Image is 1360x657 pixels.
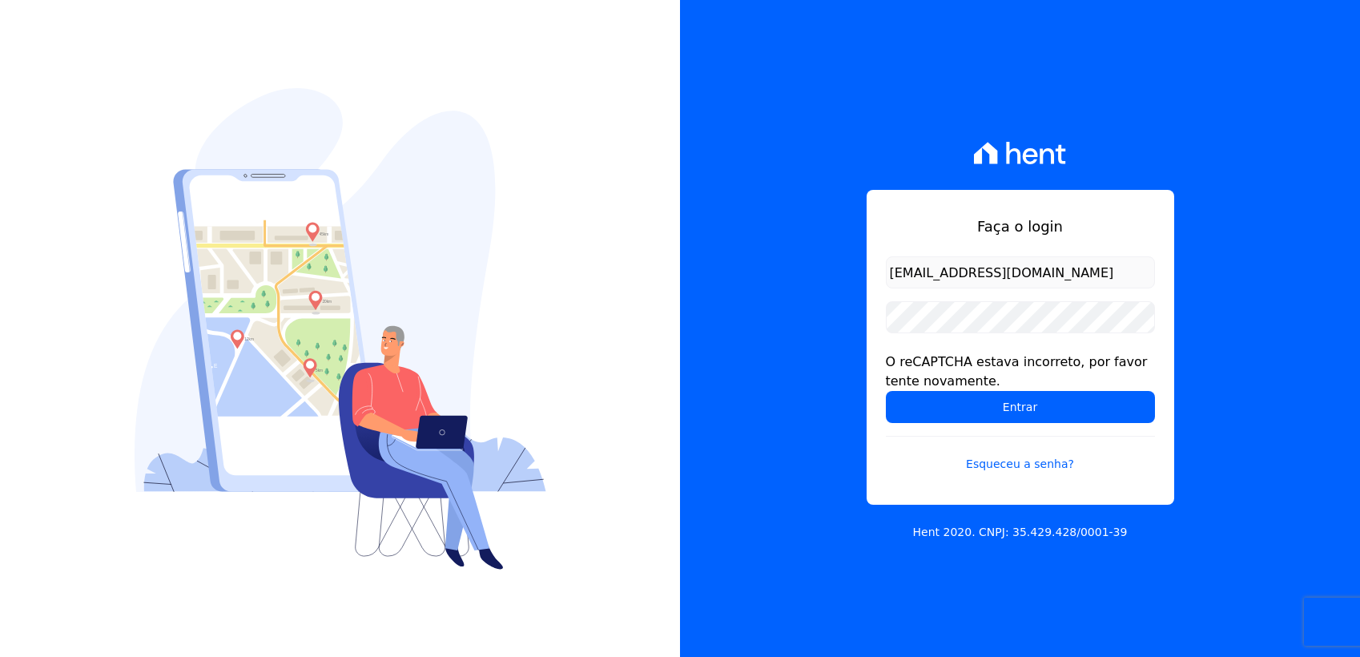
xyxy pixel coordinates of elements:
div: O reCAPTCHA estava incorreto, por favor tente novamente. [886,353,1155,391]
a: Esqueceu a senha? [886,436,1155,473]
input: Entrar [886,391,1155,423]
p: Hent 2020. CNPJ: 35.429.428/0001-39 [913,524,1128,541]
h1: Faça o login [886,216,1155,237]
input: Email [886,256,1155,288]
img: Login [135,88,546,570]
